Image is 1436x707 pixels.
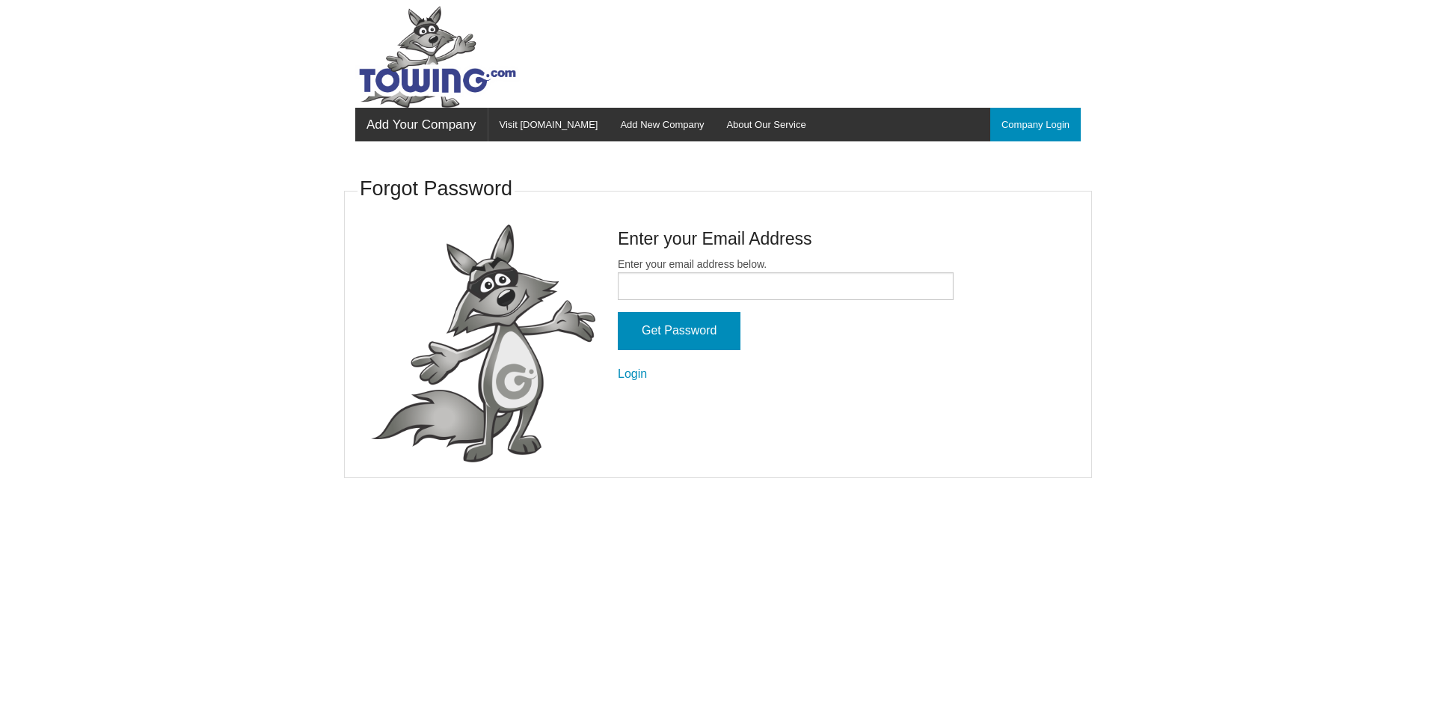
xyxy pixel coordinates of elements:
img: fox-Presenting.png [371,224,595,463]
img: Towing.com Logo [355,6,520,108]
a: Add Your Company [355,108,488,141]
a: About Our Service [715,108,817,141]
a: Visit [DOMAIN_NAME] [488,108,610,141]
input: Enter your email address below. [618,272,954,300]
input: Get Password [618,312,740,350]
a: Login [618,367,647,380]
a: Add New Company [609,108,715,141]
h4: Enter your Email Address [618,227,954,251]
label: Enter your email address below. [618,257,954,300]
h3: Forgot Password [360,175,512,203]
a: Company Login [990,108,1081,141]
